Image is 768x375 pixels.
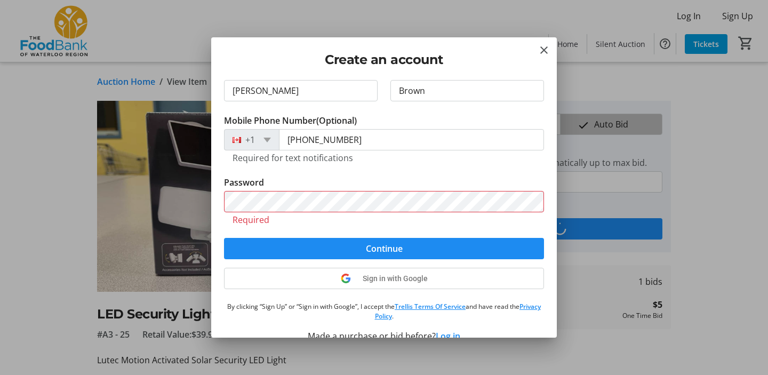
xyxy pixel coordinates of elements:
[363,274,428,283] span: Sign in with Google
[224,330,544,342] div: Made a purchase or bid before?
[224,80,378,101] input: First Name
[366,242,403,255] span: Continue
[538,44,550,57] button: Close
[279,129,544,150] input: (506) 234-5678
[224,268,544,289] button: Sign in with Google
[224,50,544,69] h2: Create an account
[224,302,544,321] p: By clicking “Sign Up” or “Sign in with Google”, I accept the and have read the .
[233,153,353,163] tr-hint: Required for text notifications
[436,330,460,342] button: Log in
[224,176,264,189] label: Password
[224,114,357,127] label: Mobile Phone Number (Optional)
[233,214,535,225] tr-error: Required
[375,302,541,321] a: Privacy Policy
[390,80,544,101] input: Last Name
[395,302,466,311] a: Trellis Terms Of Service
[224,238,544,259] button: Continue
